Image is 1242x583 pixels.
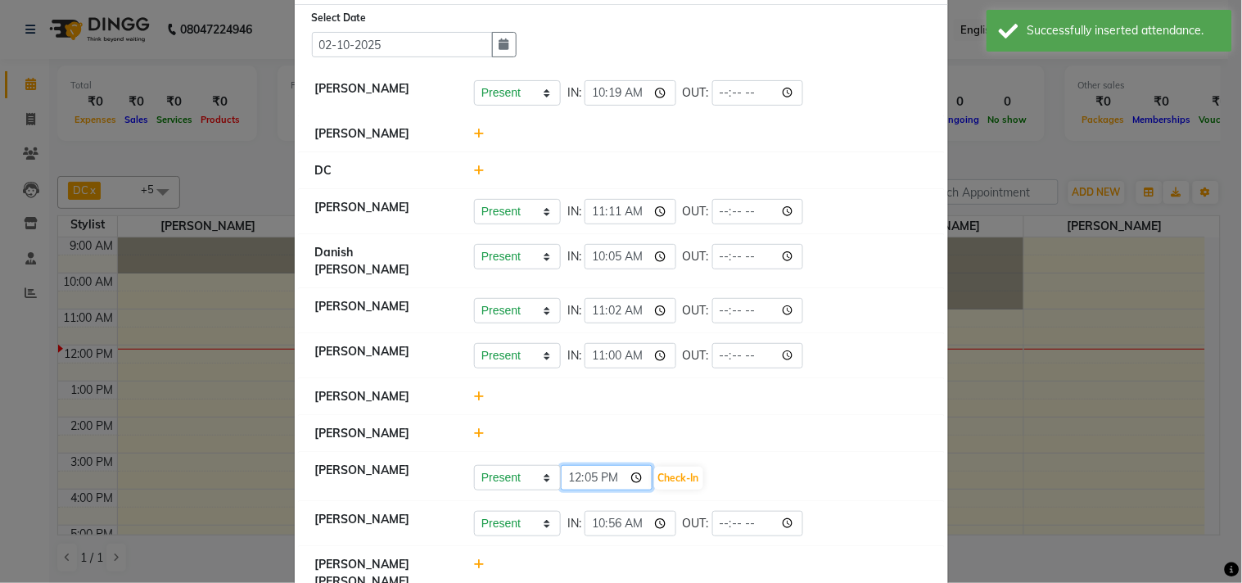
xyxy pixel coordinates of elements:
span: OUT: [683,248,709,265]
button: Check-In [654,467,703,490]
span: OUT: [683,203,709,220]
div: [PERSON_NAME] [303,298,463,323]
div: DC [303,162,463,179]
span: IN: [567,203,581,220]
span: OUT: [683,347,709,364]
span: IN: [567,248,581,265]
span: IN: [567,515,581,532]
span: OUT: [683,302,709,319]
div: [PERSON_NAME] [303,199,463,224]
div: [PERSON_NAME] [303,80,463,106]
div: Successfully inserted attendance. [1027,22,1220,39]
span: OUT: [683,515,709,532]
div: [PERSON_NAME] [303,388,463,405]
span: IN: [567,347,581,364]
div: Danish [PERSON_NAME] [303,244,463,278]
div: [PERSON_NAME] [303,462,463,491]
label: Select Date [312,11,367,25]
div: [PERSON_NAME] [303,425,463,442]
span: IN: [567,302,581,319]
input: Select date [312,32,493,57]
div: [PERSON_NAME] [303,125,463,142]
div: [PERSON_NAME] [303,511,463,536]
span: IN: [567,84,581,102]
span: OUT: [683,84,709,102]
div: [PERSON_NAME] [303,343,463,368]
